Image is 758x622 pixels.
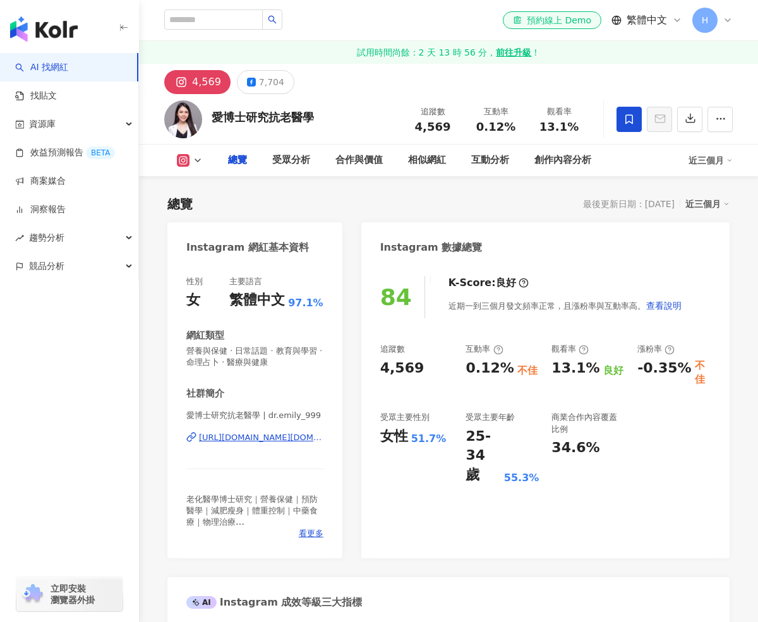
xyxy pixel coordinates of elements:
[15,90,57,102] a: 找貼文
[186,276,203,287] div: 性別
[551,359,599,378] div: 13.1%
[409,105,457,118] div: 追蹤數
[603,364,623,378] div: 良好
[380,344,405,355] div: 追蹤數
[164,70,231,94] button: 4,569
[695,359,711,387] div: 不佳
[472,105,520,118] div: 互動率
[583,199,675,209] div: 最後更新日期：[DATE]
[10,16,78,42] img: logo
[646,301,682,311] span: 查看說明
[15,147,115,159] a: 效益預測報告BETA
[380,427,408,446] div: 女性
[627,13,667,27] span: 繁體中文
[685,196,730,212] div: 近三個月
[192,73,221,91] div: 4,569
[466,359,514,378] div: 0.12%
[503,11,601,29] a: 預約線上 Demo
[539,121,579,133] span: 13.1%
[551,344,589,355] div: 觀看率
[448,276,529,290] div: K-Score :
[466,412,515,423] div: 受眾主要年齡
[199,432,323,443] div: [URL][DOMAIN_NAME][DOMAIN_NAME]
[29,110,56,138] span: 資源庫
[228,153,247,168] div: 總覽
[637,344,675,355] div: 漲粉率
[408,153,446,168] div: 相似網紅
[380,284,412,310] div: 84
[237,70,294,94] button: 7,704
[15,234,24,242] span: rise
[646,293,682,318] button: 查看說明
[186,410,323,421] span: 愛博士研究抗老醫學 | dr.emily_999
[20,584,45,604] img: chrome extension
[551,412,625,434] div: 商業合作內容覆蓋比例
[186,345,323,368] span: 營養與保健 · 日常話題 · 教育與學習 · 命理占卜 · 醫療與健康
[229,290,285,310] div: 繁體中文
[15,203,66,216] a: 洞察報告
[299,528,323,539] span: 看更多
[139,41,758,64] a: 試用時間尚餘：2 天 13 時 56 分，前往升級！
[471,153,509,168] div: 互動分析
[702,13,709,27] span: H
[534,153,591,168] div: 創作內容分析
[466,427,500,485] div: 25-34 歲
[637,359,691,378] div: -0.35%
[288,296,323,310] span: 97.1%
[186,290,200,310] div: 女
[16,577,123,611] a: chrome extension立即安裝 瀏覽器外掛
[229,276,262,287] div: 主要語言
[689,150,733,170] div: 近三個月
[29,252,64,280] span: 競品分析
[15,175,66,188] a: 商案媒合
[448,293,682,318] div: 近期一到三個月發文頻率正常，且漲粉率與互動率高。
[164,100,202,138] img: KOL Avatar
[186,596,217,609] div: AI
[476,121,515,133] span: 0.12%
[335,153,383,168] div: 合作與價值
[186,387,224,400] div: 社群簡介
[51,583,95,606] span: 立即安裝 瀏覽器外掛
[15,61,68,74] a: searchAI 找網紅
[186,432,323,443] a: [URL][DOMAIN_NAME][DOMAIN_NAME]
[380,241,483,254] div: Instagram 數據總覽
[380,359,424,378] div: 4,569
[186,241,309,254] div: Instagram 網紅基本資料
[212,109,314,125] div: 愛博士研究抗老醫學
[380,412,430,423] div: 受眾主要性別
[186,595,362,609] div: Instagram 成效等級三大指標
[415,120,451,133] span: 4,569
[268,15,277,24] span: search
[186,494,323,584] span: 老化醫學博士研究｜營養保健｜預防醫學｜減肥瘦身｜體重控制｜中藥食療｜物理治療 🏷️ 各種實用好懂抗老化知識分享 🏷️ 中國醫藥大學老化醫學博士研究 🏷️ @2ehealth 愛[PERSON_N...
[496,276,516,290] div: 良好
[466,344,503,355] div: 互動率
[535,105,583,118] div: 觀看率
[29,224,64,252] span: 趨勢分析
[272,153,310,168] div: 受眾分析
[504,471,539,485] div: 55.3%
[513,14,591,27] div: 預約線上 Demo
[167,195,193,213] div: 總覽
[496,46,531,59] strong: 前往升級
[517,364,538,378] div: 不佳
[411,432,447,446] div: 51.7%
[551,438,599,458] div: 34.6%
[259,73,284,91] div: 7,704
[186,329,224,342] div: 網紅類型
